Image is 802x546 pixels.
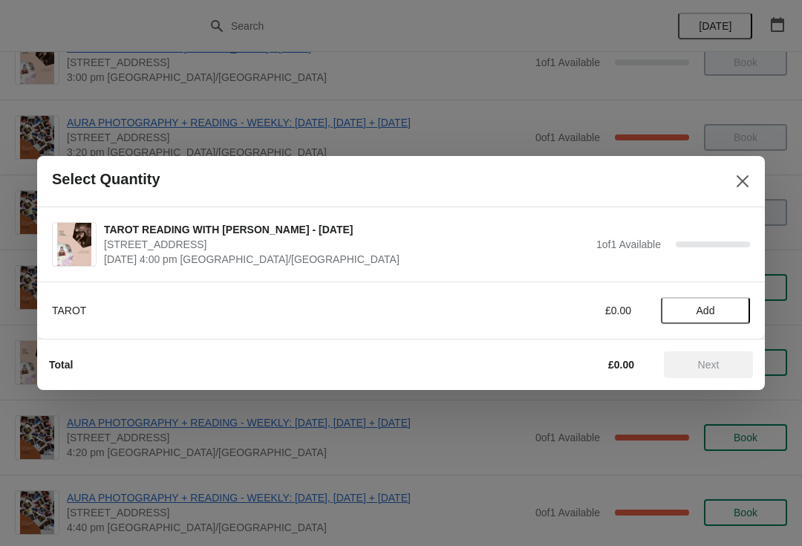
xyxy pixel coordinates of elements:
[104,222,589,237] span: TAROT READING WITH [PERSON_NAME] - [DATE]
[661,297,750,324] button: Add
[104,252,589,267] span: [DATE] 4:00 pm [GEOGRAPHIC_DATA]/[GEOGRAPHIC_DATA]
[57,223,91,266] img: TAROT READING WITH MEGAN - 28TH SEPTEMBER | 74 Broadway Market, London, UK | September 28 | 4:00 ...
[104,237,589,252] span: [STREET_ADDRESS]
[52,171,160,188] h2: Select Quantity
[494,303,631,318] div: £0.00
[52,303,464,318] div: TAROT
[49,359,73,371] strong: Total
[697,305,715,316] span: Add
[729,168,756,195] button: Close
[608,359,634,371] strong: £0.00
[596,238,661,250] span: 1 of 1 Available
